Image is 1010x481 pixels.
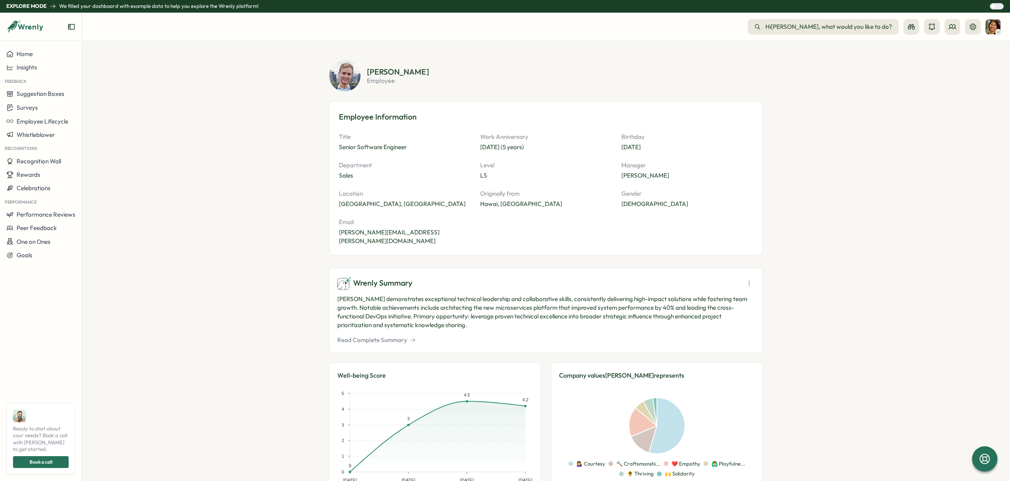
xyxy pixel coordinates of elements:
[339,143,471,152] div: Senior Software Engineer
[13,425,69,453] span: Ready to chat about your needs? Book a call with [PERSON_NAME] to get started.
[353,277,412,289] span: Wrenly Summary
[480,171,612,180] div: L5
[17,171,40,178] span: Rewards
[17,238,50,245] span: One on Ones
[621,161,753,170] p: Manager
[339,133,471,141] p: Title
[17,184,50,192] span: Celebrations
[339,218,471,226] p: Email
[616,460,660,468] p: 🔨 Craftsmanshi...
[576,460,605,468] p: 💁‍♀️ Courtesy
[621,171,753,180] div: [PERSON_NAME]
[17,224,57,232] span: Peer Feedback
[17,251,32,259] span: Goals
[6,3,47,10] p: Explore Mode
[621,133,753,141] p: Birthday
[621,200,753,208] div: [DEMOGRAPHIC_DATA]
[342,407,344,412] text: 4
[59,3,258,10] p: We filled your dashboard with example data to help you explore the Wrenly platform!
[367,77,429,84] p: employee
[621,189,753,198] p: Gender
[17,118,68,125] span: Employee Lifecycle
[17,50,33,58] span: Home
[13,410,26,422] img: Ali Khan
[559,371,755,380] p: Company values [PERSON_NAME] represents
[342,391,344,396] text: 5
[337,295,755,329] p: [PERSON_NAME] demonstrates exceptional technical leadership and collaborative skills, consistentl...
[339,228,471,245] p: [PERSON_NAME][EMAIL_ADDRESS][PERSON_NAME][DOMAIN_NAME]
[339,161,471,170] p: Department
[17,64,37,71] span: Insights
[17,90,64,97] span: Suggestion Boxes
[342,470,344,474] text: 0
[342,454,344,459] text: 1
[480,133,612,141] p: Work Anniversary
[339,189,471,198] p: Location
[337,336,416,344] button: Read Complete Summary
[480,189,612,198] p: Originally from
[748,19,899,35] button: Hi[PERSON_NAME], what would you like to do?
[17,131,55,138] span: Whistleblower
[13,456,69,468] button: Book a call
[986,19,1001,34] img: Sarah Johnson
[621,143,753,152] p: [DATE]
[30,457,52,468] span: Book a call
[339,111,753,123] h3: Employee Information
[765,22,892,31] span: Hi [PERSON_NAME] , what would you like to do?
[665,470,695,477] p: 🙌 Solidarity
[337,371,541,380] p: Well-being Score
[342,438,344,443] text: 2
[627,470,654,477] p: 🌻 Thriving
[17,104,38,111] span: Surveys
[329,60,361,92] img: Matthew Brooks
[480,200,562,208] span: Hawai, [GEOGRAPHIC_DATA]
[342,423,344,427] text: 3
[17,157,61,165] span: Recognition Wall
[480,161,612,170] p: Level
[17,211,75,218] span: Performance Reviews
[367,68,429,76] div: [PERSON_NAME]
[711,460,745,468] p: 🙆‍♂️ Playfulne...
[67,23,75,31] button: Expand sidebar
[339,171,471,180] div: Sales
[480,143,612,152] div: [DATE] (5 years)
[339,200,466,208] span: [GEOGRAPHIC_DATA], [GEOGRAPHIC_DATA]
[671,460,700,468] p: ❤️ Empathy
